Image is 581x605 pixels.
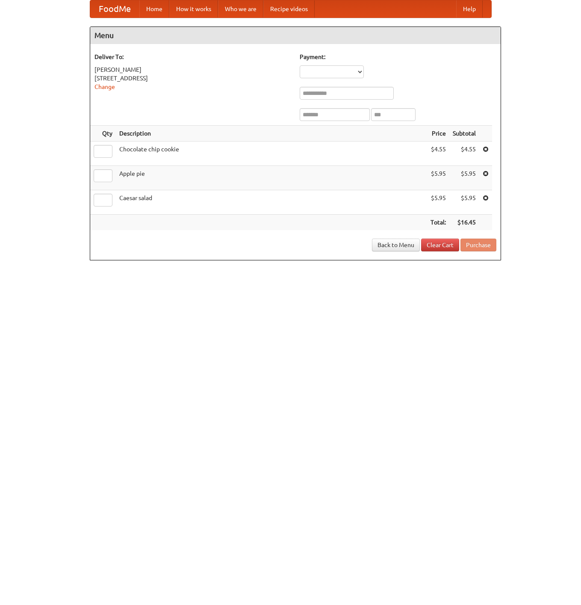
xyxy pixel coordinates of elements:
[139,0,169,18] a: Home
[449,142,479,166] td: $4.55
[427,142,449,166] td: $4.55
[90,126,116,142] th: Qty
[90,0,139,18] a: FoodMe
[427,166,449,190] td: $5.95
[169,0,218,18] a: How it works
[300,53,496,61] h5: Payment:
[427,215,449,230] th: Total:
[460,239,496,251] button: Purchase
[116,142,427,166] td: Chocolate chip cookie
[456,0,483,18] a: Help
[218,0,263,18] a: Who we are
[94,65,291,74] div: [PERSON_NAME]
[116,166,427,190] td: Apple pie
[449,126,479,142] th: Subtotal
[90,27,501,44] h4: Menu
[449,166,479,190] td: $5.95
[372,239,420,251] a: Back to Menu
[116,126,427,142] th: Description
[263,0,315,18] a: Recipe videos
[449,190,479,215] td: $5.95
[116,190,427,215] td: Caesar salad
[449,215,479,230] th: $16.45
[421,239,459,251] a: Clear Cart
[427,126,449,142] th: Price
[94,74,291,83] div: [STREET_ADDRESS]
[94,53,291,61] h5: Deliver To:
[94,83,115,90] a: Change
[427,190,449,215] td: $5.95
